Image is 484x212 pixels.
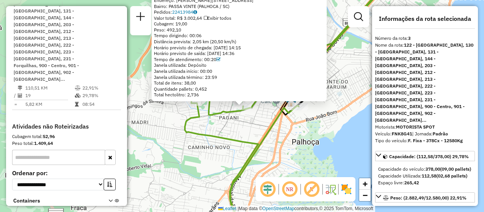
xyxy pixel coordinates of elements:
[375,192,475,203] a: Peso: (2.882,49/12.580,00) 22,91%
[404,180,419,185] strong: 265,42
[154,68,324,74] div: Janela utilizada início: 00:00
[412,131,448,137] span: | Jornada:
[281,180,299,198] span: Ocultar NR
[216,206,375,212] div: Map data © contributors,© 2025 TomTom, Microsoft
[13,197,99,205] span: Containers
[14,101,17,108] td: =
[75,102,79,107] i: Tempo total em rota
[375,15,475,22] h4: Informações da rota selecionada
[25,101,74,108] td: 5,82 KM
[133,9,148,26] a: Nova sessão e pesquisa
[436,173,467,179] strong: (02,68 pallets)
[324,183,337,195] img: Fluxo de ruas
[389,154,469,159] span: Capacidade: (112,58/378,00) 29,78%
[440,166,471,172] strong: (09,00 pallets)
[216,57,220,62] a: Com service time
[14,92,17,99] td: /
[218,206,236,211] a: Leaflet
[82,92,118,99] td: 29,78%
[154,74,324,80] div: Janela utilizada término: 23:59
[82,84,118,92] td: 22,91%
[18,93,22,98] i: Total de Atividades
[154,39,324,45] div: Distância prevista: 2,05 km (20,50 km/h)
[12,123,121,130] h4: Atividades não Roteirizadas
[154,21,187,27] span: Cubagem: 19,00
[286,97,296,107] img: 712 UDC Full Palhoça
[351,9,366,24] a: Exibir filtros
[408,138,463,143] strong: F. Fixa - 378Cx - 12580Kg
[390,195,467,201] span: Peso: (2.882,49/12.580,00) 22,91%
[193,10,197,14] i: Observações
[396,124,435,130] strong: MOTORISTA SPOT
[375,130,475,137] div: Veículo:
[359,178,371,190] a: Zoom in
[12,133,121,140] div: Cubagem total:
[363,190,368,200] span: −
[237,206,239,211] span: |
[154,57,324,63] div: Tempo de atendimento: 00:20
[12,168,121,177] label: Ordenar por:
[375,151,475,161] a: Capacidade: (112,58/378,00) 29,78%
[43,133,55,139] strong: 52,96
[302,180,321,198] span: Exibir rótulo
[154,80,324,86] div: Total de itens: 38,00
[363,179,368,188] span: +
[422,173,436,179] strong: 112,58
[359,190,371,201] a: Zoom out
[375,137,475,144] div: Tipo do veículo:
[154,15,324,21] div: Valor total: R$ 3.002,64
[392,131,412,137] strong: FNK8G41
[259,180,277,198] span: Ocultar deslocamento
[154,3,324,9] div: Bairro: PASSA VINTE (PALHOCA / SC)
[375,35,475,42] div: Número da rota:
[154,33,324,39] div: Tempo dirigindo: 00:06
[18,86,22,90] i: Distância Total
[204,15,231,21] span: Exibir todos
[75,93,81,98] i: % de utilização da cubagem
[34,140,53,146] strong: 1.409,64
[378,173,472,179] div: Capacidade Utilizada:
[433,131,448,137] strong: Padrão
[154,27,181,33] span: Peso: 492,10
[25,92,74,99] td: 19
[104,179,116,190] button: Ordem crescente
[375,42,473,123] strong: 122 - [GEOGRAPHIC_DATA], 130 - [GEOGRAPHIC_DATA], 131 - [GEOGRAPHIC_DATA], 144 - [GEOGRAPHIC_DATA...
[154,50,324,57] div: Horário previsto de saída: [DATE] 14:36
[12,140,121,147] div: Peso total:
[172,9,197,15] a: 22413984
[154,45,324,51] div: Horário previsto de chegada: [DATE] 14:15
[408,35,411,41] strong: 3
[25,84,74,92] td: 110,51 KM
[375,163,475,189] div: Capacidade: (112,58/378,00) 29,78%
[154,86,324,92] div: Quantidade pallets: 0,452
[262,206,295,211] a: OpenStreetMap
[375,42,475,124] div: Nome da rota:
[425,166,440,172] strong: 378,00
[154,92,324,98] div: Total hectolitro: 2,736
[154,9,324,15] div: Pedidos:
[375,124,475,130] div: Motorista:
[378,166,472,173] div: Capacidade do veículo:
[340,183,352,195] img: Exibir/Ocultar setores
[75,86,81,90] i: % de utilização do peso
[82,101,118,108] td: 08:54
[154,62,324,68] div: Janela utilizada: Depósito
[378,179,472,186] div: Espaço livre:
